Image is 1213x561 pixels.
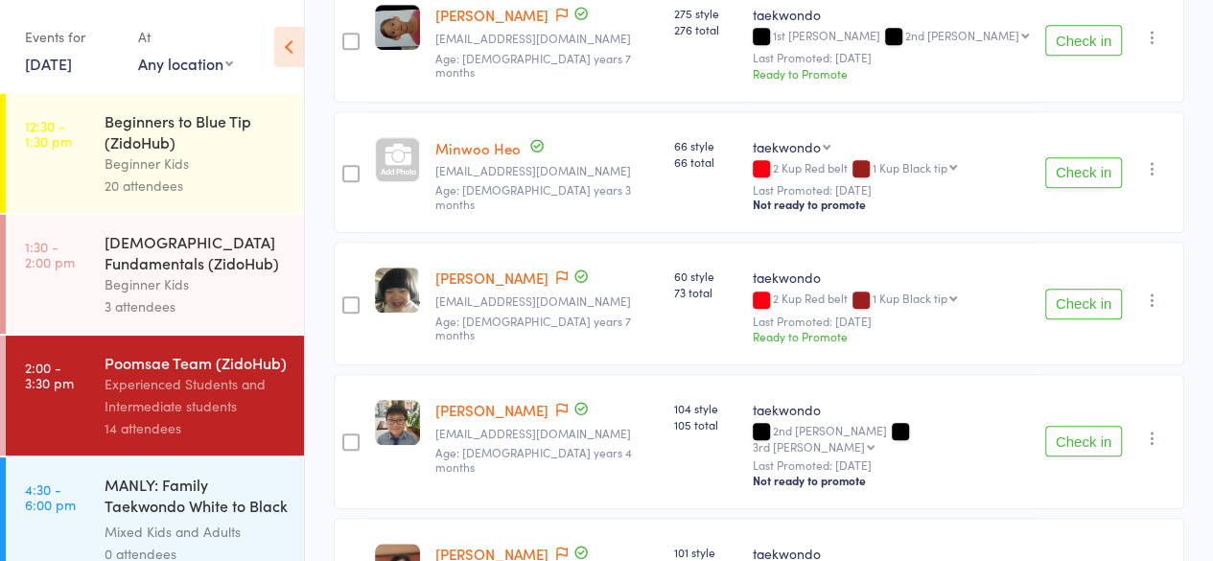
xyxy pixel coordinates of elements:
[905,29,1019,41] div: 2nd [PERSON_NAME]
[138,53,233,74] div: Any location
[435,164,659,177] small: cspia1004@nate.com
[674,153,737,170] span: 66 total
[674,21,737,37] span: 276 total
[375,268,420,313] img: image1633878099.png
[674,400,737,416] span: 104 style
[375,400,420,445] img: image1597295922.png
[435,444,632,474] span: Age: [DEMOGRAPHIC_DATA] years 4 months
[25,118,72,149] time: 12:30 - 1:30 pm
[674,416,737,432] span: 105 total
[674,284,737,300] span: 73 total
[873,161,947,174] div: 1 Kup Black tip
[138,21,233,53] div: At
[1045,426,1122,456] button: Check in
[435,32,659,45] small: lylabby@hotmail.com
[6,336,304,456] a: 2:00 -3:30 pmPoomsae Team (ZidoHub)Experienced Students and Intermediate students14 attendees
[105,521,288,543] div: Mixed Kids and Adults
[435,5,548,25] a: [PERSON_NAME]
[105,474,288,521] div: MANLY: Family Taekwondo White to Black Belt
[753,29,1030,45] div: 1st [PERSON_NAME]
[435,294,659,308] small: jena1212@naver.com
[753,5,1030,24] div: taekwondo
[753,400,1030,419] div: taekwondo
[435,181,631,211] span: Age: [DEMOGRAPHIC_DATA] years 3 months
[753,440,865,453] div: 3rd [PERSON_NAME]
[25,360,74,390] time: 2:00 - 3:30 pm
[753,424,1030,453] div: 2nd [PERSON_NAME]
[753,161,1030,177] div: 2 Kup Red belt
[105,352,288,373] div: Poomsae Team (ZidoHub)
[753,51,1030,64] small: Last Promoted: [DATE]
[873,292,947,304] div: 1 Kup Black tip
[1045,25,1122,56] button: Check in
[25,21,119,53] div: Events for
[753,315,1030,328] small: Last Promoted: [DATE]
[6,215,304,334] a: 1:30 -2:00 pm[DEMOGRAPHIC_DATA] Fundamentals (ZidoHub)Beginner Kids3 attendees
[25,239,75,269] time: 1:30 - 2:00 pm
[6,94,304,213] a: 12:30 -1:30 pmBeginners to Blue Tip (ZidoHub)Beginner Kids20 attendees
[753,65,1030,82] div: Ready to Promote
[105,110,288,152] div: Beginners to Blue Tip (ZidoHub)
[25,53,72,74] a: [DATE]
[105,373,288,417] div: Experienced Students and Intermediate students
[435,138,521,158] a: Minwoo Heo
[753,197,1030,212] div: Not ready to promote
[435,400,548,420] a: [PERSON_NAME]
[105,273,288,295] div: Beginner Kids
[1045,157,1122,188] button: Check in
[753,473,1030,488] div: Not ready to promote
[674,137,737,153] span: 66 style
[753,183,1030,197] small: Last Promoted: [DATE]
[674,5,737,21] span: 275 style
[435,427,659,440] small: rosebud815@naver.com
[674,544,737,560] span: 101 style
[105,417,288,439] div: 14 attendees
[1045,289,1122,319] button: Check in
[674,268,737,284] span: 60 style
[435,268,548,288] a: [PERSON_NAME]
[753,292,1030,308] div: 2 Kup Red belt
[753,328,1030,344] div: Ready to Promote
[105,152,288,175] div: Beginner Kids
[105,295,288,317] div: 3 attendees
[435,313,631,342] span: Age: [DEMOGRAPHIC_DATA] years 7 months
[105,231,288,273] div: [DEMOGRAPHIC_DATA] Fundamentals (ZidoHub)
[375,5,420,50] img: image1542060487.png
[435,50,631,80] span: Age: [DEMOGRAPHIC_DATA] years 7 months
[25,481,76,512] time: 4:30 - 6:00 pm
[105,175,288,197] div: 20 attendees
[753,268,1030,287] div: taekwondo
[753,458,1030,472] small: Last Promoted: [DATE]
[753,137,821,156] div: taekwondo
